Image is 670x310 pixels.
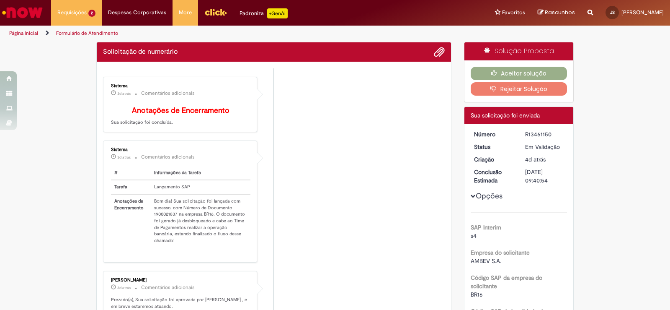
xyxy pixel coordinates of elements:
img: ServiceNow [1,4,44,21]
a: Rascunhos [538,9,575,17]
b: SAP Interim [471,224,501,231]
td: Bom dia! Sua solicitação foi lançada com sucesso, com Número de Documento 1900021837 na empresa B... [151,194,250,247]
th: # [111,166,151,180]
div: Sistema [111,147,250,152]
time: 29/08/2025 09:40:49 [525,156,546,163]
button: Rejeitar Solução [471,82,567,96]
b: Código SAP da empresa do solicitante [471,274,542,290]
small: Comentários adicionais [141,90,195,97]
div: [PERSON_NAME] [111,278,250,283]
div: 29/08/2025 09:40:49 [525,155,564,164]
span: Rascunhos [545,8,575,16]
a: Página inicial [9,30,38,36]
div: Sistema [111,83,250,89]
span: 3d atrás [117,155,131,160]
div: R13461150 [525,130,564,138]
span: [PERSON_NAME] [621,9,664,16]
p: Sua solicitação foi concluída. [111,107,250,126]
b: Anotações de Encerramento [132,106,229,115]
b: Empresa do solicitante [471,249,530,256]
button: Adicionar anexos [434,47,445,57]
td: Lançamento SAP [151,180,250,194]
th: Anotações de Encerramento [111,194,151,247]
img: click_logo_yellow_360x200.png [204,6,227,18]
small: Comentários adicionais [141,154,195,161]
div: Padroniza [240,8,288,18]
span: 4d atrás [525,156,546,163]
time: 30/08/2025 09:10:00 [117,91,131,96]
span: AMBEV S.A. [471,257,501,265]
button: Aceitar solução [471,67,567,80]
dt: Status [468,143,519,151]
time: 30/08/2025 09:09:58 [117,155,131,160]
span: More [179,8,192,17]
span: Sua solicitação foi enviada [471,112,540,119]
span: Favoritos [502,8,525,17]
th: Informações da Tarefa [151,166,250,180]
div: Em Validação [525,143,564,151]
div: [DATE] 09:40:54 [525,168,564,185]
span: s4 [471,232,477,240]
div: Solução Proposta [464,42,574,60]
small: Comentários adicionais [141,284,195,291]
dt: Criação [468,155,519,164]
span: 3d atrás [117,91,131,96]
ul: Trilhas de página [6,26,441,41]
h2: Solicitação de numerário Histórico de tíquete [103,48,178,56]
time: 29/08/2025 20:28:02 [117,285,131,290]
span: JS [610,10,615,15]
dt: Número [468,130,519,138]
th: Tarefa [111,180,151,194]
p: +GenAi [267,8,288,18]
p: Prezado(a), Sua solicitação foi aprovada por [PERSON_NAME] , e em breve estaremos atuando. [111,297,250,310]
dt: Conclusão Estimada [468,168,519,185]
span: Requisições [57,8,87,17]
span: BR16 [471,291,483,298]
a: Formulário de Atendimento [56,30,118,36]
span: Despesas Corporativas [108,8,166,17]
span: 2 [88,10,95,17]
span: 3d atrás [117,285,131,290]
